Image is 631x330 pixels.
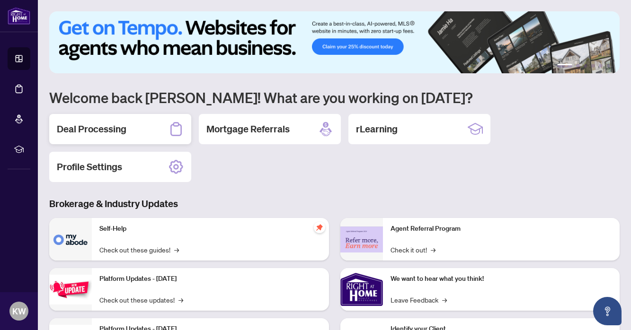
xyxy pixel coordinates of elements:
[391,244,435,255] a: Check it out!→
[49,275,92,304] img: Platform Updates - July 21, 2025
[391,224,613,234] p: Agent Referral Program
[99,295,183,305] a: Check out these updates!→
[340,226,383,252] img: Agent Referral Program
[174,244,179,255] span: →
[391,295,447,305] a: Leave Feedback→
[99,274,321,284] p: Platform Updates - [DATE]
[584,64,587,68] button: 3
[49,88,620,106] h1: Welcome back [PERSON_NAME]! What are you working on [DATE]?
[49,11,620,73] img: Slide 0
[557,64,572,68] button: 1
[591,64,595,68] button: 4
[593,297,622,325] button: Open asap
[99,224,321,234] p: Self-Help
[391,274,613,284] p: We want to hear what you think!
[57,122,126,136] h2: Deal Processing
[599,64,603,68] button: 5
[8,7,30,25] img: logo
[356,122,398,136] h2: rLearning
[49,197,620,210] h3: Brokerage & Industry Updates
[442,295,447,305] span: →
[606,64,610,68] button: 6
[206,122,290,136] h2: Mortgage Referrals
[49,218,92,261] img: Self-Help
[178,295,183,305] span: →
[57,160,122,174] h2: Profile Settings
[431,244,435,255] span: →
[340,268,383,311] img: We want to hear what you think!
[99,244,179,255] a: Check out these guides!→
[576,64,580,68] button: 2
[314,222,325,233] span: pushpin
[12,304,26,318] span: KW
